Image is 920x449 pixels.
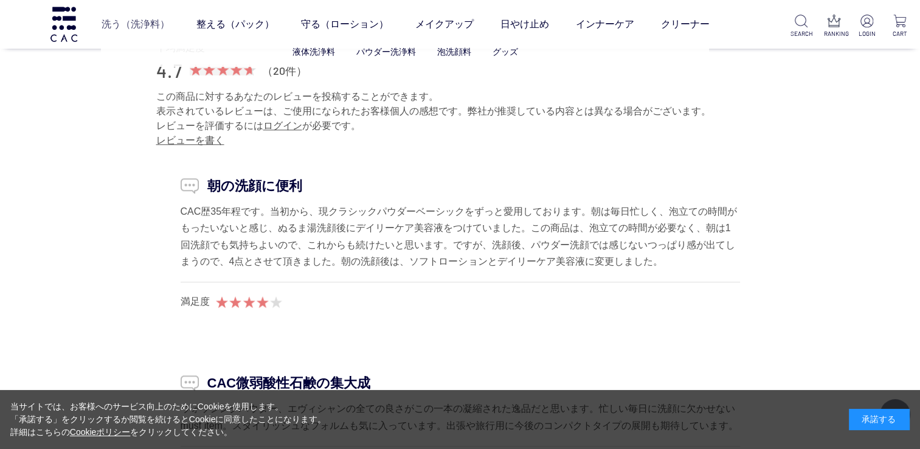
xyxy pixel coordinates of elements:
p: この商品に対するあなたのレビューを投稿することができます。 表示されているレビューは、ご使用になられたお客様個人の感想です。弊社が推奨している内容とは異なる場合がございます。 [156,89,764,119]
p: LOGIN [856,29,877,38]
a: レビューを書く [156,135,224,145]
a: LOGIN [856,15,877,38]
a: RANKING [823,15,845,38]
a: CART [889,15,910,38]
a: メイクアップ [415,7,473,41]
a: グッズ [493,47,518,57]
a: インナーケア [575,7,634,41]
a: SEARCH [790,15,812,38]
a: 日やけ止め [500,7,548,41]
div: （20件） [262,64,307,78]
div: 承諾する [849,409,910,430]
p: レビューを評価するには が必要です。 [156,119,764,133]
p: CART [889,29,910,38]
a: クリーナー [660,7,709,41]
p: RANKING [823,29,845,38]
div: 当サイトでは、お客様へのサービス向上のためにCookieを使用します。 「承諾する」をクリックするか閲覧を続けるとCookieに同意したことになります。 詳細はこちらの をクリックしてください。 [10,400,327,439]
div: 満足度 [181,294,210,309]
a: パウダー洗浄料 [356,47,416,57]
a: Cookieポリシー [70,427,131,437]
a: 洗う（洗浄料） [101,7,169,41]
a: 泡洗顔料 [437,47,471,57]
p: SEARCH [790,29,812,38]
div: CAC歴35年程です。当初から、現クラシックパウダーベーシックをずっと愛用しております。朝は毎日忙しく、泡立ての時間がもったいないと感じ、ぬるま湯洗顔後にデイリーケア美容液をつけていました。この... [181,203,740,270]
p: CAC微弱酸性石鹸の集大成 [181,373,740,393]
a: 整える（パック） [196,7,274,41]
img: logo [49,7,79,41]
a: 液体洗浄料 [292,47,335,57]
p: 朝の洗顔に便利 [181,176,740,196]
a: ログイン [263,120,302,131]
span: 4.7 [156,59,183,83]
a: 守る（ローション） [300,7,388,41]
